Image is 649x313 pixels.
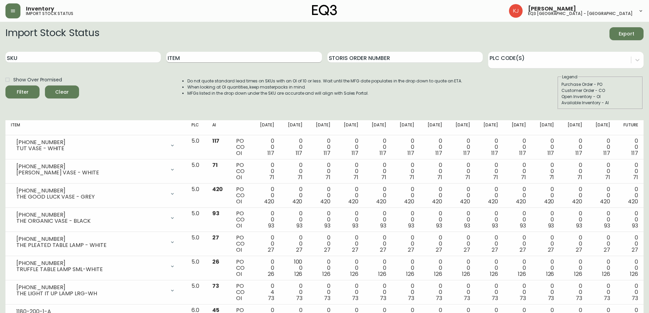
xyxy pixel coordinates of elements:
[16,163,166,170] div: [PHONE_NUMBER]
[236,222,242,230] span: OI
[26,12,73,16] h5: import stock status
[453,235,470,253] div: 0 0
[576,246,582,254] span: 27
[13,76,62,83] span: Show Over Promised
[559,120,587,135] th: [DATE]
[380,294,386,302] span: 73
[537,259,554,277] div: 0 0
[588,120,616,135] th: [DATE]
[425,138,442,156] div: 0 0
[425,259,442,277] div: 0 0
[632,294,638,302] span: 73
[267,149,274,157] span: 117
[369,138,386,156] div: 0 0
[16,260,166,266] div: [PHONE_NUMBER]
[509,235,526,253] div: 0 0
[257,186,274,205] div: 0 0
[465,173,470,181] span: 71
[593,138,610,156] div: 0 0
[528,6,576,12] span: [PERSON_NAME]
[561,81,639,88] div: Purchase Order - PO
[547,149,554,157] span: 117
[296,149,303,157] span: 117
[45,85,79,98] button: Clear
[628,198,638,205] span: 420
[604,222,610,230] span: 93
[236,173,242,181] span: OI
[341,162,358,181] div: 0 0
[268,294,274,302] span: 73
[632,222,638,230] span: 93
[518,270,526,278] span: 126
[212,185,223,193] span: 420
[336,120,364,135] th: [DATE]
[212,282,219,290] span: 73
[320,198,330,205] span: 420
[16,242,166,248] div: THE PLEATED TABLE LAMP - WHITE
[186,184,206,208] td: 5.0
[11,162,181,177] div: [PHONE_NUMBER][PERSON_NAME] VASE - WHITE
[528,12,633,16] h5: eq3 [GEOGRAPHIC_DATA] - [GEOGRAPHIC_DATA]
[565,162,582,181] div: 0 0
[425,162,442,181] div: 0 0
[5,120,186,135] th: Item
[481,235,498,253] div: 0 0
[621,162,638,181] div: 0 0
[537,162,554,181] div: 0 0
[531,120,559,135] th: [DATE]
[16,218,166,224] div: THE ORGANIC VASE - BLACK
[381,173,386,181] span: 71
[561,74,578,80] legend: Legend
[313,138,330,156] div: 0 0
[481,283,498,301] div: 0 0
[521,173,526,181] span: 71
[397,138,414,156] div: 0 0
[464,294,470,302] span: 73
[436,246,442,254] span: 27
[308,120,336,135] th: [DATE]
[548,246,554,254] span: 27
[50,88,74,96] span: Clear
[425,235,442,253] div: 0 0
[369,162,386,181] div: 0 0
[565,186,582,205] div: 0 0
[313,259,330,277] div: 0 0
[257,162,274,181] div: 0 0
[408,222,414,230] span: 93
[575,149,582,157] span: 117
[604,294,610,302] span: 73
[593,259,610,277] div: 0 0
[352,149,358,157] span: 117
[621,235,638,253] div: 0 0
[621,186,638,205] div: 0 0
[285,210,302,229] div: 0 0
[464,222,470,230] span: 93
[509,186,526,205] div: 0 0
[509,162,526,181] div: 0 0
[364,120,392,135] th: [DATE]
[312,5,337,16] img: logo
[236,270,242,278] span: OI
[481,162,498,181] div: 0 0
[257,259,274,277] div: 0 0
[236,138,247,156] div: PO CO
[257,283,274,301] div: 0 4
[425,210,442,229] div: 0 0
[493,173,498,181] span: 71
[463,149,470,157] span: 117
[408,246,414,254] span: 27
[352,246,358,254] span: 27
[236,246,242,254] span: OI
[16,188,166,194] div: [PHONE_NUMBER]
[11,186,181,201] div: [PHONE_NUMBER]THE GOOD LUCK VASE - GREY
[408,294,414,302] span: 73
[280,120,308,135] th: [DATE]
[453,162,470,181] div: 0 0
[285,138,302,156] div: 0 0
[369,186,386,205] div: 0 0
[16,266,166,272] div: TRUFFLE TABLE LAMP SML-WHITE
[268,222,274,230] span: 93
[187,78,463,84] li: Do not quote standard lead times on SKUs with an OI of 10 or less. Wait until the MFG date popula...
[11,283,181,298] div: [PHONE_NUMBER]THE LIGHT IT UP LAMP LRG-WH
[285,259,302,277] div: 100 0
